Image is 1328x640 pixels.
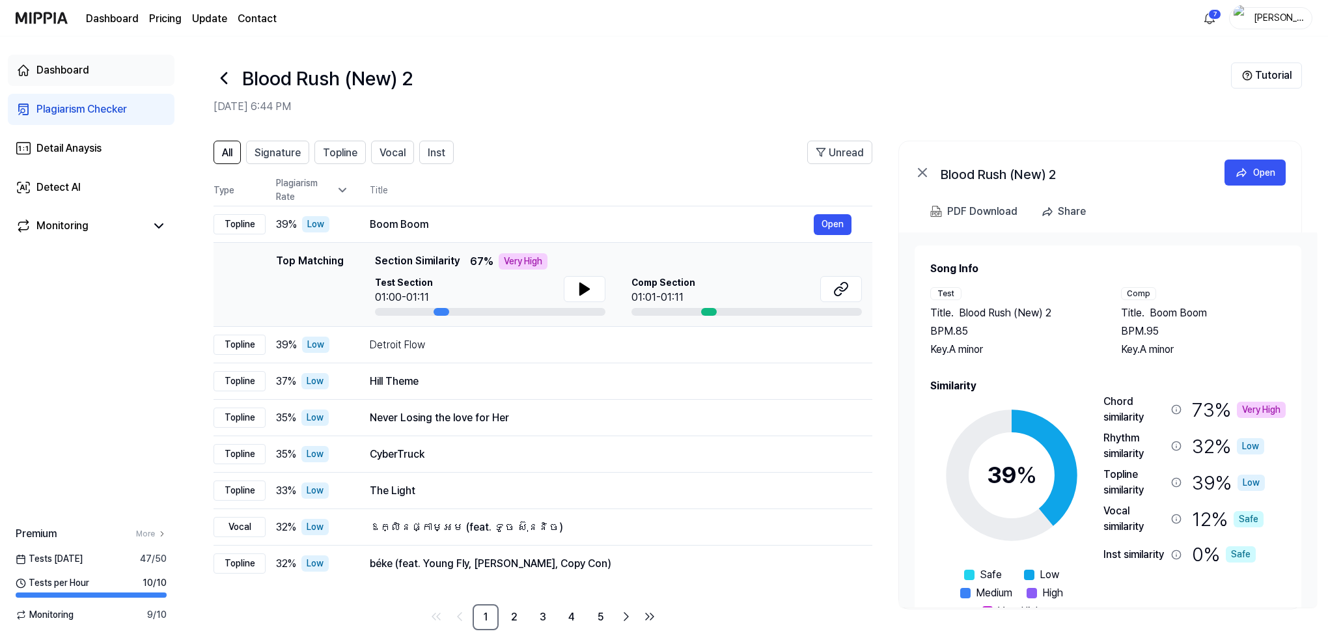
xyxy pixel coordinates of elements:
span: Tests per Hour [16,576,89,590]
div: Topline [214,444,266,464]
span: High [1042,585,1063,601]
h2: [DATE] 6:44 PM [214,99,1231,115]
span: 32 % [276,556,296,572]
span: 67 % [470,254,493,270]
div: Very High [1237,402,1286,418]
div: Plagiarism Checker [36,102,127,117]
span: 33 % [276,483,296,499]
button: Signature [246,141,309,164]
button: PDF Download [928,199,1020,225]
a: Open [1224,160,1286,186]
div: Topline [214,408,266,428]
a: Monitoring [16,218,146,234]
div: Inst similarity [1103,547,1166,563]
div: Hill Theme [370,374,851,389]
nav: pagination [214,604,872,630]
span: 37 % [276,374,296,389]
div: 0 % [1192,540,1256,569]
div: Low [301,555,329,572]
div: Very High [499,253,547,270]
div: 39 [987,458,1037,493]
a: Dashboard [8,55,174,86]
span: Medium [976,585,1012,601]
div: Topline [214,335,266,355]
span: Inst [428,145,445,161]
div: 01:01-01:11 [631,290,695,305]
img: 알림 [1202,10,1217,26]
div: 12 % [1192,503,1264,535]
span: Blood Rush (New) 2 [959,305,1051,321]
div: Plagiarism Rate [276,176,349,204]
th: Type [214,174,266,206]
span: Title . [930,305,954,321]
div: ឱក្លិនផ្កាម្អម (feat. ទូច ស៊ុននិច) [370,520,851,535]
div: Safe [1226,546,1256,563]
button: Share [1036,199,1096,225]
div: Low [301,410,329,426]
div: Key. A minor [1121,342,1286,357]
button: Topline [314,141,366,164]
a: Detect AI [8,172,174,203]
div: Low [301,519,329,535]
div: Boom Boom [370,217,814,232]
div: Safe [1234,511,1264,527]
div: Detail Anaysis [36,141,102,156]
div: Comp [1121,287,1156,300]
h1: Blood Rush (New) 2 [242,64,413,93]
div: Topline [214,553,266,574]
div: Key. A minor [930,342,1095,357]
button: Inst [419,141,454,164]
span: Monitoring [16,608,74,622]
a: More [136,528,167,540]
img: PDF Download [930,206,942,217]
span: Topline [323,145,357,161]
div: Top Matching [276,253,344,316]
div: Detect AI [36,180,81,195]
span: Tests [DATE] [16,552,83,566]
div: Vocal similarity [1103,503,1166,535]
span: 47 / 50 [140,552,167,566]
img: Help [1242,70,1252,81]
span: 35 % [276,410,296,426]
div: Rhythm similarity [1103,430,1166,462]
a: Plagiarism Checker [8,94,174,125]
a: Go to next page [616,606,637,627]
div: 73 % [1192,394,1286,425]
div: Detroit Flow [370,337,851,353]
button: 알림7 [1199,8,1220,29]
div: CyberTruck [370,447,851,462]
span: Very High [998,604,1042,619]
div: Low [301,482,329,499]
div: Chord similarity [1103,394,1166,425]
div: 39 % [1192,467,1265,498]
div: BPM. 85 [930,324,1095,339]
a: Go to first page [426,606,447,627]
span: Safe [980,567,1002,583]
a: Song InfoTestTitle.Blood Rush (New) 2BPM.85Key.A minorCompTitle.Boom BoomBPM.95Key.A minorSimilar... [899,232,1317,607]
span: All [222,145,232,161]
a: 3 [530,604,556,630]
th: Title [370,174,872,206]
button: Tutorial [1231,63,1302,89]
h2: Similarity [930,378,1286,394]
span: Title . [1121,305,1144,321]
span: 32 % [276,520,296,535]
img: profile [1234,5,1249,31]
h2: Song Info [930,261,1286,277]
span: Boom Boom [1150,305,1207,321]
span: Section Similarity [375,253,460,270]
div: Dashboard [36,63,89,78]
div: 7 [1208,9,1221,20]
button: Unread [807,141,872,164]
div: Low [301,373,329,389]
button: Vocal [371,141,414,164]
span: 9 / 10 [147,608,167,622]
div: Blood Rush (New) 2 [941,165,1201,180]
div: BPM. 95 [1121,324,1286,339]
a: Go to last page [639,606,660,627]
a: Go to previous page [449,606,470,627]
div: Low [302,216,329,232]
span: 39 % [276,217,297,232]
div: Monitoring [36,218,89,234]
span: 39 % [276,337,297,353]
